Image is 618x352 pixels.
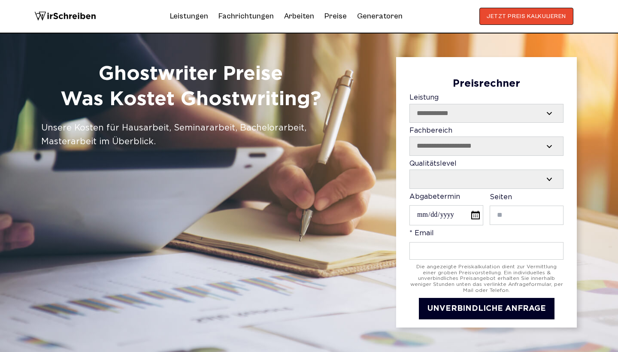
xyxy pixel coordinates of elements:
div: Unsere Kosten für Hausarbeit, Seminararbeit, Bachelorarbeit, Masterarbeit im Überblick. [41,121,340,149]
input: Abgabetermin [409,205,483,225]
label: Fachbereich [409,127,563,156]
label: * Email [409,230,563,259]
input: * Email [409,242,563,260]
button: JETZT PREIS KALKULIEREN [479,8,573,25]
label: Abgabetermin [409,193,483,226]
select: Leistung [410,104,563,122]
button: UNVERBINDLICHE ANFRAGE [419,298,554,320]
div: Preisrechner [409,78,563,90]
a: Arbeiten [284,9,314,23]
h1: Ghostwriter Preise Was Kostet Ghostwriting? [41,61,340,113]
select: Fachbereich [410,137,563,155]
label: Qualitätslevel [409,160,563,189]
a: Preise [324,12,347,21]
select: Qualitätslevel [410,170,563,188]
div: Die angezeigte Preiskalkulation dient zur Vermittlung einer groben Preisvorstellung. Ein individu... [409,264,563,294]
a: Leistungen [170,9,208,23]
span: Seiten [490,194,512,200]
label: Leistung [409,94,563,123]
form: Contact form [409,78,563,320]
a: Fachrichtungen [218,9,274,23]
span: UNVERBINDLICHE ANFRAGE [427,305,546,312]
a: Generatoren [357,9,403,23]
img: logo wirschreiben [34,8,96,25]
